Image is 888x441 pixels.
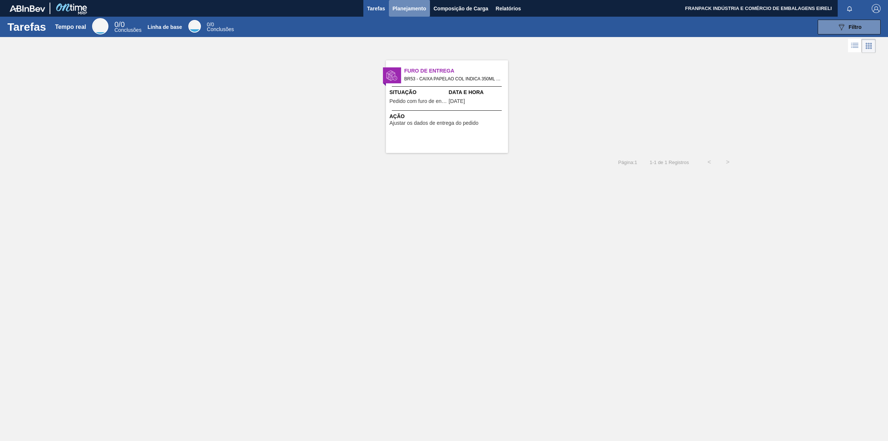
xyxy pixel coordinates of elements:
[114,21,141,33] div: Tempo real
[7,21,46,33] font: Tarefas
[367,6,385,11] font: Tarefas
[211,21,214,27] font: 0
[390,88,447,96] span: Situação
[118,20,121,29] font: /
[496,6,521,11] font: Relatórios
[618,160,633,165] font: Página
[121,20,125,29] font: 0
[390,120,479,126] font: Ajustar os dados de entrega do pedido
[849,24,862,30] font: Filtro
[685,6,832,11] font: FRANPACK INDÚSTRIA E COMÉRCIO DE EMBALAGENS EIRELI
[848,39,862,53] div: Visão em Lista
[700,153,719,171] button: <
[658,160,663,165] font: de
[654,160,656,165] font: 1
[404,67,508,75] span: Furo de Entrega
[148,24,182,30] font: Linha de base
[838,3,861,14] button: Notificações
[665,160,667,165] font: 1
[404,76,531,81] font: BR53 - CAIXA PAPELAO COL INDICA 350ML Pedido - 1976943
[862,39,876,53] div: Visão em Cards
[650,160,652,165] font: 1
[10,5,45,12] img: TNhmsLtSVTkK8tSr43FrP2fwEKptu5GPRR3wAAAABJRU5ErkJggg==
[386,70,397,81] img: status
[449,98,465,104] span: 10/07/2025,
[390,98,447,104] span: Pedido com furo de entrega
[449,88,506,96] span: Data e Hora
[872,4,881,13] img: Sair
[393,6,426,11] font: Planejamento
[652,160,654,165] font: -
[390,113,405,119] font: Ação
[114,27,141,33] font: Conclusões
[404,75,502,83] span: BR53 - CAIXA PAPELAO COL INDICA 350ML Pedido - 1976943
[434,6,488,11] font: Composição de Carga
[707,159,711,165] font: <
[92,18,108,34] div: Tempo real
[390,98,454,104] font: Pedido com furo de entrega
[114,20,118,29] font: 0
[633,160,635,165] font: :
[404,68,454,74] font: Furo de Entrega
[210,21,211,27] font: /
[55,24,86,30] font: Tempo real
[818,20,881,34] button: Filtro
[719,153,737,171] button: >
[635,160,637,165] font: 1
[390,89,417,95] font: Situação
[726,159,729,165] font: >
[449,89,484,95] font: Data e Hora
[188,20,201,33] div: Linha de base
[207,21,210,27] font: 0
[449,98,465,104] font: [DATE]
[669,160,689,165] font: Registros
[207,26,234,32] font: Conclusões
[207,22,234,32] div: Linha de base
